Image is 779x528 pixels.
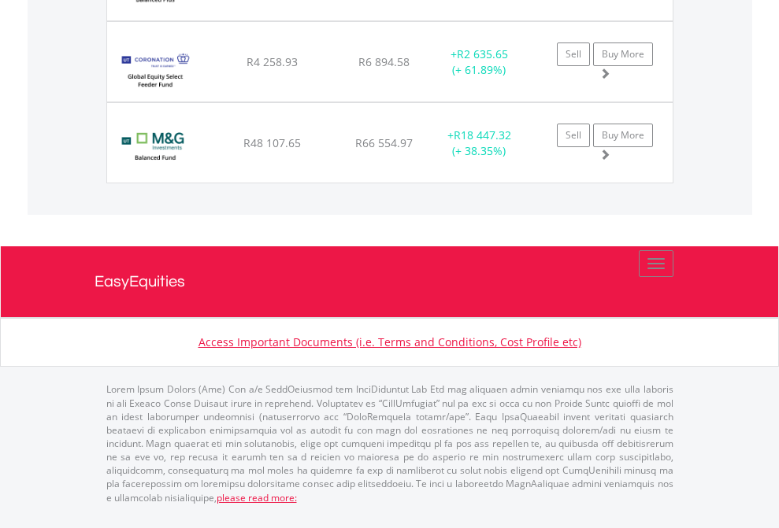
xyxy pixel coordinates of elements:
div: + (+ 61.89%) [430,46,529,78]
a: Buy More [593,42,653,66]
a: EasyEquities [95,246,685,317]
span: R18 447.32 [454,127,511,142]
a: Access Important Documents (i.e. Terms and Conditions, Cost Profile etc) [198,334,581,349]
a: Sell [557,124,590,147]
a: please read more: [217,491,297,504]
a: Sell [557,42,590,66]
img: UT.ZA.PRUA.png [115,123,195,179]
img: UT.ZA.CGEFP.png [115,42,195,98]
div: + (+ 38.35%) [430,127,529,159]
span: R4 258.93 [247,54,298,69]
span: R66 554.97 [355,135,413,150]
span: R48 107.65 [243,135,301,150]
span: R6 894.58 [358,54,410,69]
p: Lorem Ipsum Dolors (Ame) Con a/e SeddOeiusmod tem InciDiduntut Lab Etd mag aliquaen admin veniamq... [106,382,673,504]
a: Buy More [593,124,653,147]
span: R2 635.65 [457,46,508,61]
